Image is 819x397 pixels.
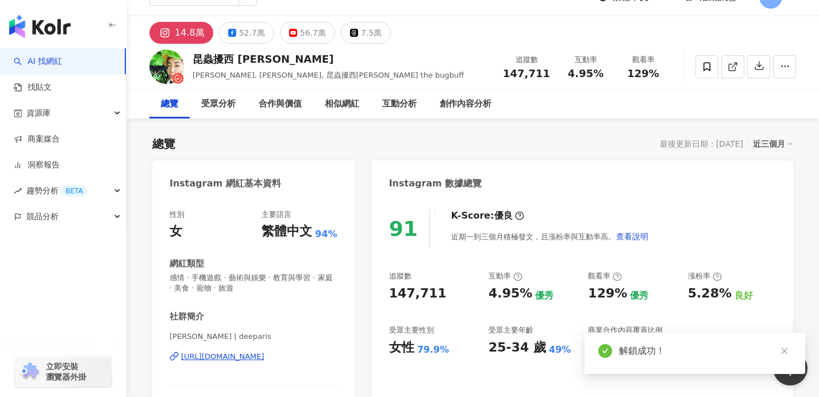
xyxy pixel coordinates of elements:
[621,54,665,66] div: 觀看率
[193,52,464,66] div: 昆蟲擾西 [PERSON_NAME]
[735,289,753,302] div: 良好
[219,22,274,44] button: 52.7萬
[389,177,482,190] div: Instagram 數據總覽
[300,25,326,41] div: 56.7萬
[489,285,532,303] div: 4.95%
[503,54,550,66] div: 追蹤數
[780,347,789,355] span: close
[61,185,87,197] div: BETA
[14,187,22,195] span: rise
[9,15,71,38] img: logo
[494,209,513,222] div: 優良
[15,356,111,387] a: chrome extension立即安裝 瀏覽器外掛
[389,325,434,335] div: 受眾主要性別
[389,339,414,357] div: 女性
[489,271,522,281] div: 互動率
[503,67,550,79] span: 147,711
[753,136,793,151] div: 近三個月
[451,209,524,222] div: K-Score :
[660,139,743,148] div: 最後更新日期：[DATE]
[262,223,312,241] div: 繁體中文
[161,97,178,111] div: 總覽
[389,217,418,241] div: 91
[149,49,184,84] img: KOL Avatar
[341,22,391,44] button: 7.5萬
[175,25,205,41] div: 14.8萬
[170,331,337,342] span: [PERSON_NAME] | deeparis
[688,271,722,281] div: 漲粉率
[193,71,464,79] span: [PERSON_NAME], [PERSON_NAME], 昆蟲擾西[PERSON_NAME] the bugbuff
[14,133,60,145] a: 商案媒合
[417,343,449,356] div: 79.9%
[170,352,337,362] a: [URL][DOMAIN_NAME]
[568,68,603,79] span: 4.95%
[170,177,281,190] div: Instagram 網紅基本資料
[259,97,302,111] div: 合作與價值
[26,178,87,204] span: 趨勢分析
[535,289,553,302] div: 優秀
[170,258,204,270] div: 網紅類型
[239,25,265,41] div: 52.7萬
[170,209,184,220] div: 性別
[389,285,447,303] div: 147,711
[451,225,649,248] div: 近期一到三個月積極發文，且漲粉率與互動率高。
[262,209,291,220] div: 主要語言
[361,25,382,41] div: 7.5萬
[149,22,213,44] button: 14.8萬
[26,100,51,126] span: 資源庫
[382,97,417,111] div: 互動分析
[389,271,412,281] div: 追蹤數
[14,56,62,67] a: searchAI 找網紅
[315,228,337,241] span: 94%
[325,97,359,111] div: 相似網紅
[619,344,791,358] div: 解鎖成功！
[630,289,648,302] div: 優秀
[26,204,59,230] span: 競品分析
[564,54,607,66] div: 互動率
[588,325,663,335] div: 商業合作內容覆蓋比例
[46,361,86,382] span: 立即安裝 瀏覽器外掛
[170,273,337,293] span: 感情 · 手機遊戲 · 藝術與娛樂 · 教育與學習 · 家庭 · 美食 · 寵物 · 旅遊
[616,225,649,248] button: 查看說明
[18,362,41,381] img: chrome extension
[598,344,612,358] span: check-circle
[170,223,182,241] div: 女
[549,343,571,356] div: 49%
[280,22,335,44] button: 56.7萬
[14,82,52,93] a: 找貼文
[181,352,264,362] div: [URL][DOMAIN_NAME]
[152,136,175,152] div: 總覽
[588,285,627,303] div: 129%
[616,232,648,241] span: 查看說明
[201,97,236,111] div: 受眾分析
[588,271,622,281] div: 觀看率
[14,159,60,171] a: 洞察報告
[627,68,659,79] span: 129%
[489,339,546,357] div: 25-34 歲
[170,311,204,323] div: 社群簡介
[489,325,533,335] div: 受眾主要年齡
[440,97,491,111] div: 創作內容分析
[688,285,732,303] div: 5.28%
